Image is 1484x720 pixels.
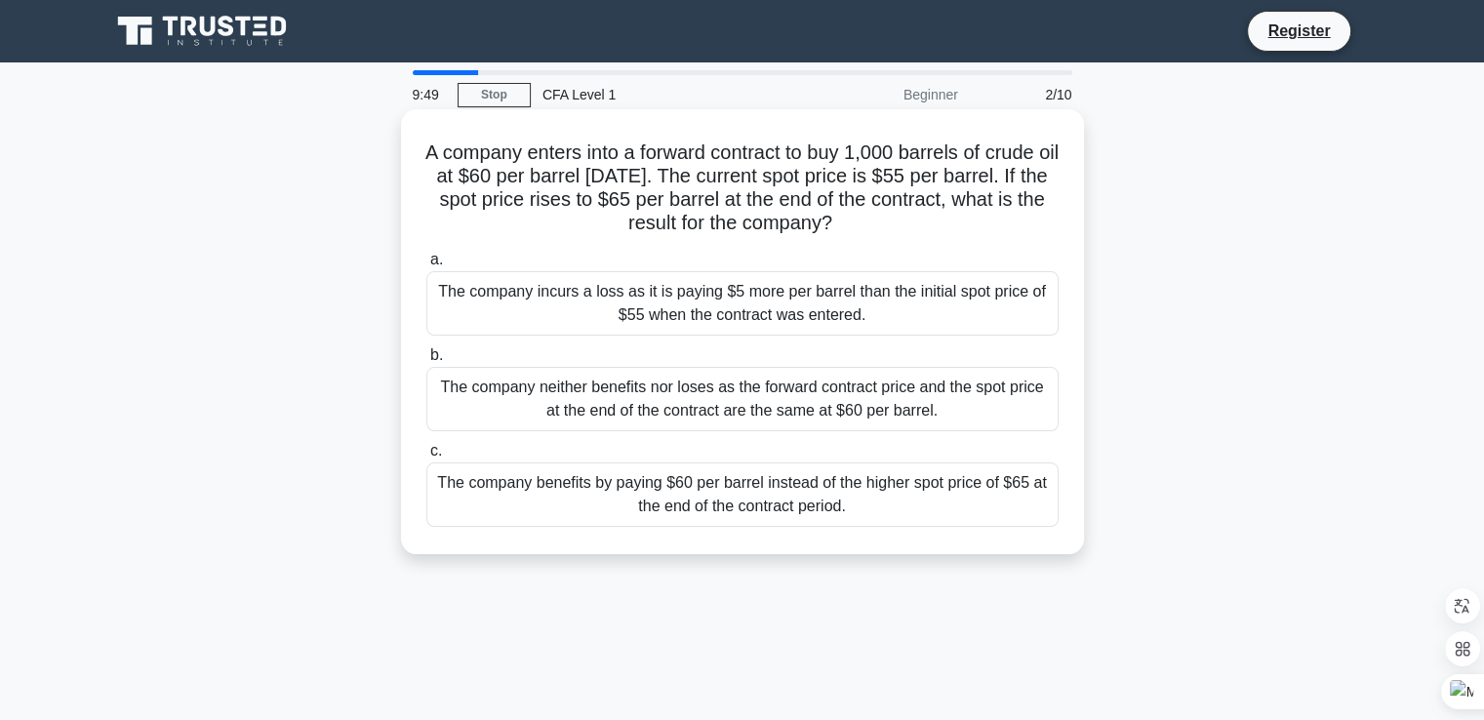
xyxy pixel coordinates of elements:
[458,83,531,107] a: Stop
[426,367,1059,431] div: The company neither benefits nor loses as the forward contract price and the spot price at the en...
[426,462,1059,527] div: The company benefits by paying $60 per barrel instead of the higher spot price of $65 at the end ...
[430,251,443,267] span: a.
[1256,19,1342,43] a: Register
[430,442,442,459] span: c.
[799,75,970,114] div: Beginner
[970,75,1084,114] div: 2/10
[531,75,799,114] div: CFA Level 1
[426,271,1059,336] div: The company incurs a loss as it is paying $5 more per barrel than the initial spot price of $55 w...
[424,140,1061,236] h5: A company enters into a forward contract to buy 1,000 barrels of crude oil at $60 per barrel [DAT...
[401,75,458,114] div: 9:49
[430,346,443,363] span: b.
